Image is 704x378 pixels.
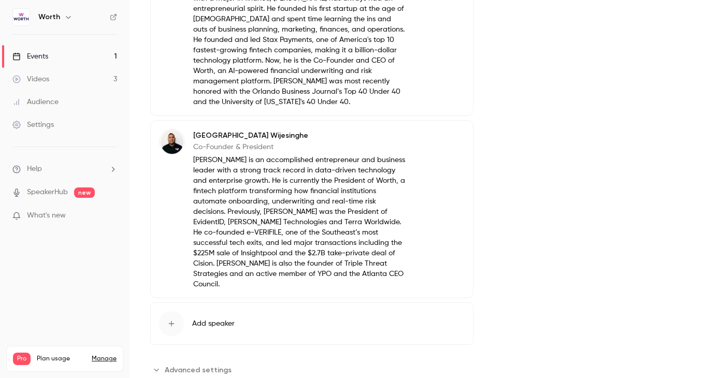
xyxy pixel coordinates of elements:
div: Audience [12,97,59,107]
p: Co-Founder & President [193,142,406,152]
div: Settings [12,120,54,130]
div: Events [12,51,48,62]
span: Help [27,164,42,175]
a: Manage [92,355,117,363]
span: Pro [13,353,31,365]
a: SpeakerHub [27,187,68,198]
span: new [74,187,95,198]
img: Worth [13,9,30,25]
div: Videos [12,74,49,84]
img: Devon Wijesinghe [160,129,184,154]
div: Devon Wijesinghe[GEOGRAPHIC_DATA] WijesingheCo-Founder & President[PERSON_NAME] is an accomplishe... [150,120,473,298]
section: Advanced settings [150,361,473,378]
h6: Worth [38,12,60,22]
p: [GEOGRAPHIC_DATA] Wijesinghe [193,130,406,141]
button: Advanced settings [150,361,238,378]
span: What's new [27,210,66,221]
p: [PERSON_NAME] is an accomplished entrepreneur and business leader with a strong track record in d... [193,155,406,289]
li: help-dropdown-opener [12,164,117,175]
span: Add speaker [192,318,235,329]
span: Advanced settings [165,365,232,375]
span: Plan usage [37,355,85,363]
button: Add speaker [150,302,473,345]
iframe: Noticeable Trigger [105,211,117,221]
